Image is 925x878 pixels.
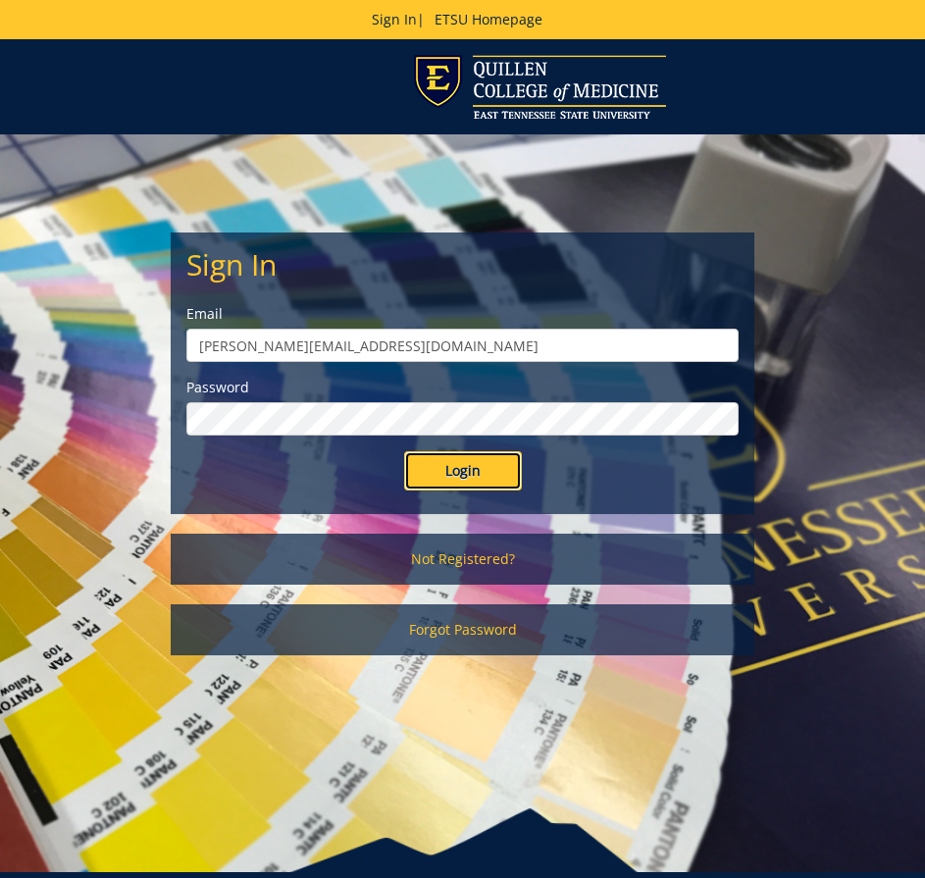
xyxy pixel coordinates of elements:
[171,534,754,585] a: Not Registered?
[171,604,754,655] a: Forgot Password
[186,248,739,281] h2: Sign In
[404,451,522,491] input: Login
[92,10,834,29] p: |
[372,10,417,28] a: Sign In
[414,55,666,119] img: ETSU logo
[186,378,739,397] label: Password
[425,10,552,28] a: ETSU Homepage
[186,304,739,324] label: Email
